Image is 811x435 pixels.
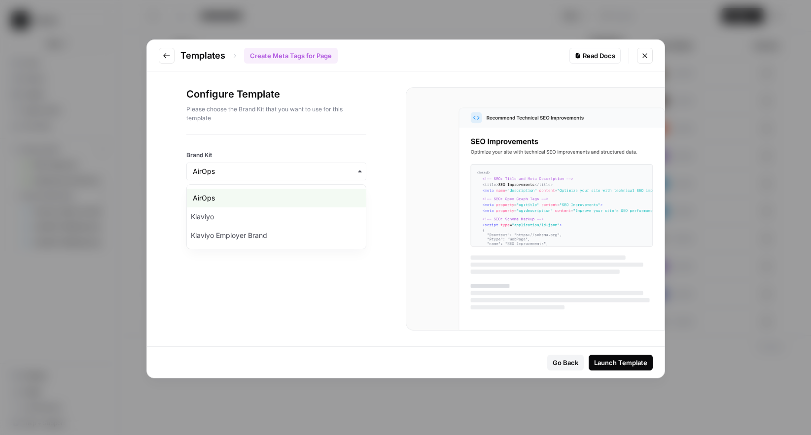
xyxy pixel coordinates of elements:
[186,151,366,160] label: Brand Kit
[187,189,366,207] div: AirOps
[159,48,175,64] button: Go to previous step
[187,207,366,226] div: Klaviyo
[180,48,338,64] div: Templates
[244,48,338,64] div: Create Meta Tags for Page
[186,105,366,123] p: Please choose the Brand Kit that you want to use for this template
[637,48,653,64] button: Close modal
[187,226,366,245] div: Klaviyo Employer Brand
[547,355,584,370] button: Go Back
[589,355,653,370] button: Launch Template
[186,87,366,134] div: Configure Template
[594,358,647,368] div: Launch Template
[193,167,360,176] input: AirOps
[575,51,615,61] div: Read Docs
[569,48,621,64] a: Read Docs
[553,358,578,368] div: Go Back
